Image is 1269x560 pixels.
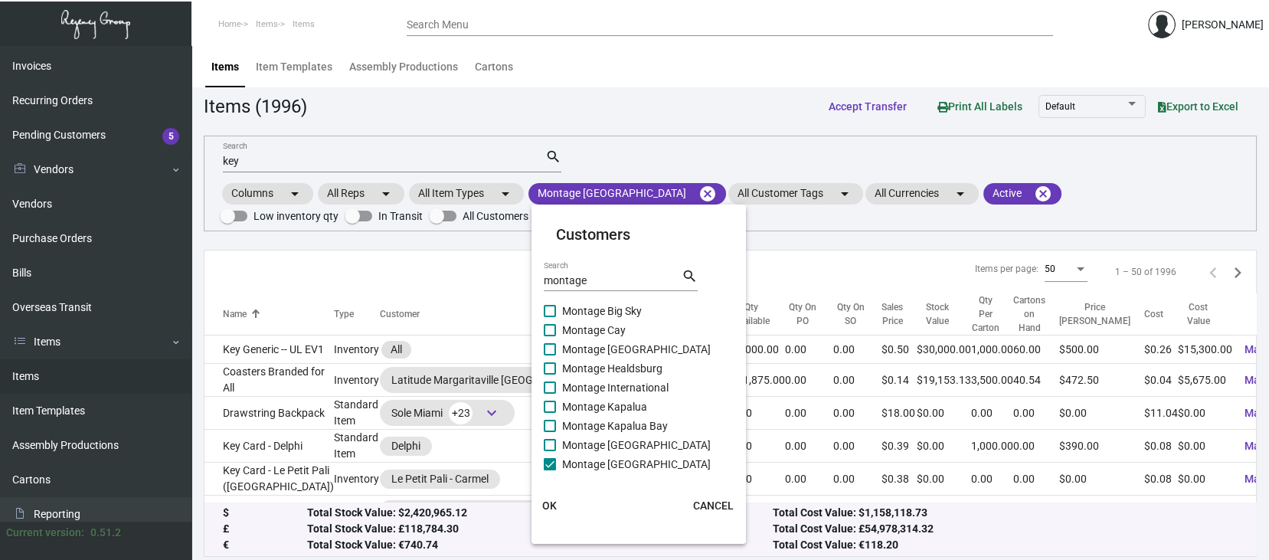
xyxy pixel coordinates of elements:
span: Montage [GEOGRAPHIC_DATA] [562,436,711,454]
span: Montage [GEOGRAPHIC_DATA] [562,455,711,473]
span: Montage [GEOGRAPHIC_DATA] [562,340,711,359]
button: CANCEL [681,492,746,519]
mat-icon: search [682,267,698,286]
mat-card-title: Customers [556,223,721,246]
span: Montage Kapalua [562,398,647,416]
div: 0.51.2 [90,525,121,541]
span: Montage Cay [562,321,626,339]
span: Montage Kapalua Bay [562,417,668,435]
button: OK [525,492,574,519]
span: Montage Healdsburg [562,359,662,378]
span: Montage Big Sky [562,302,642,320]
div: Current version: [6,525,84,541]
span: OK [542,499,557,512]
span: CANCEL [693,499,734,512]
span: Montage International [562,378,669,397]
